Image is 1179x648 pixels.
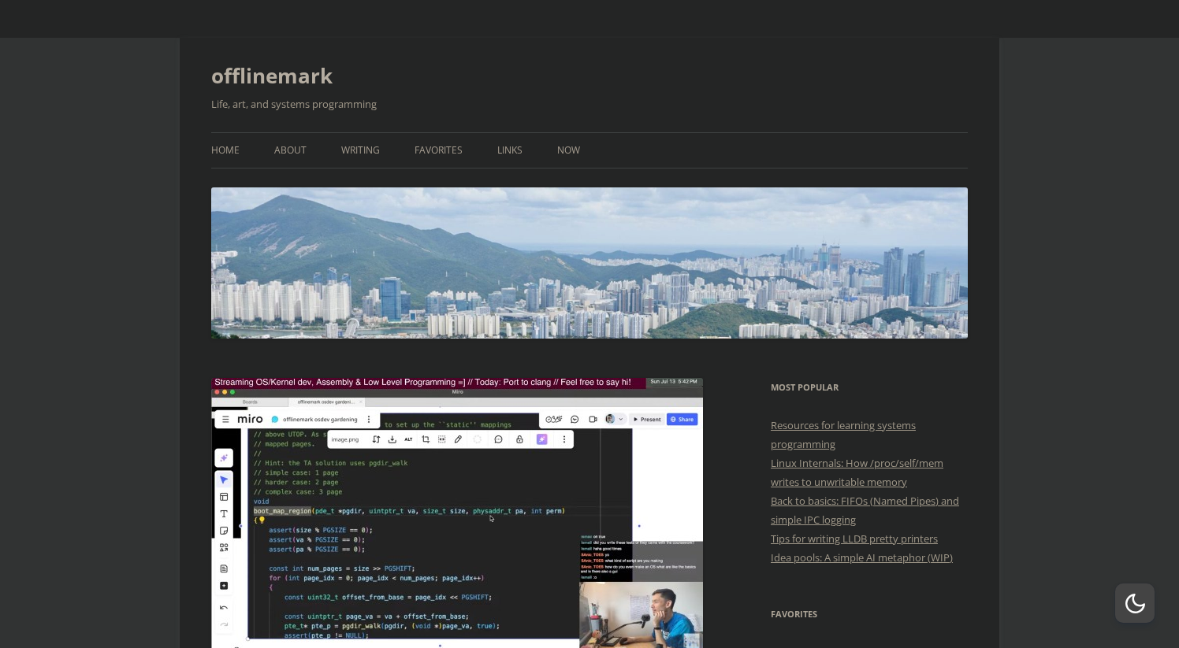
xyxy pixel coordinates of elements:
[211,94,968,113] h2: Life, art, and systems programming
[274,133,307,168] a: About
[771,456,943,489] a: Linux Internals: How /proc/self/mem writes to unwritable memory
[415,133,463,168] a: Favorites
[771,531,938,546] a: Tips for writing LLDB pretty printers
[211,57,333,94] a: offlinemark
[497,133,523,168] a: Links
[771,605,968,624] h3: Favorites
[771,494,959,527] a: Back to basics: FIFOs (Named Pipes) and simple IPC logging
[211,187,968,338] img: offlinemark
[771,418,916,451] a: Resources for learning systems programming
[341,133,380,168] a: Writing
[557,133,580,168] a: Now
[771,378,968,397] h3: Most Popular
[771,550,953,565] a: Idea pools: A simple AI metaphor (WIP)
[211,133,240,168] a: Home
